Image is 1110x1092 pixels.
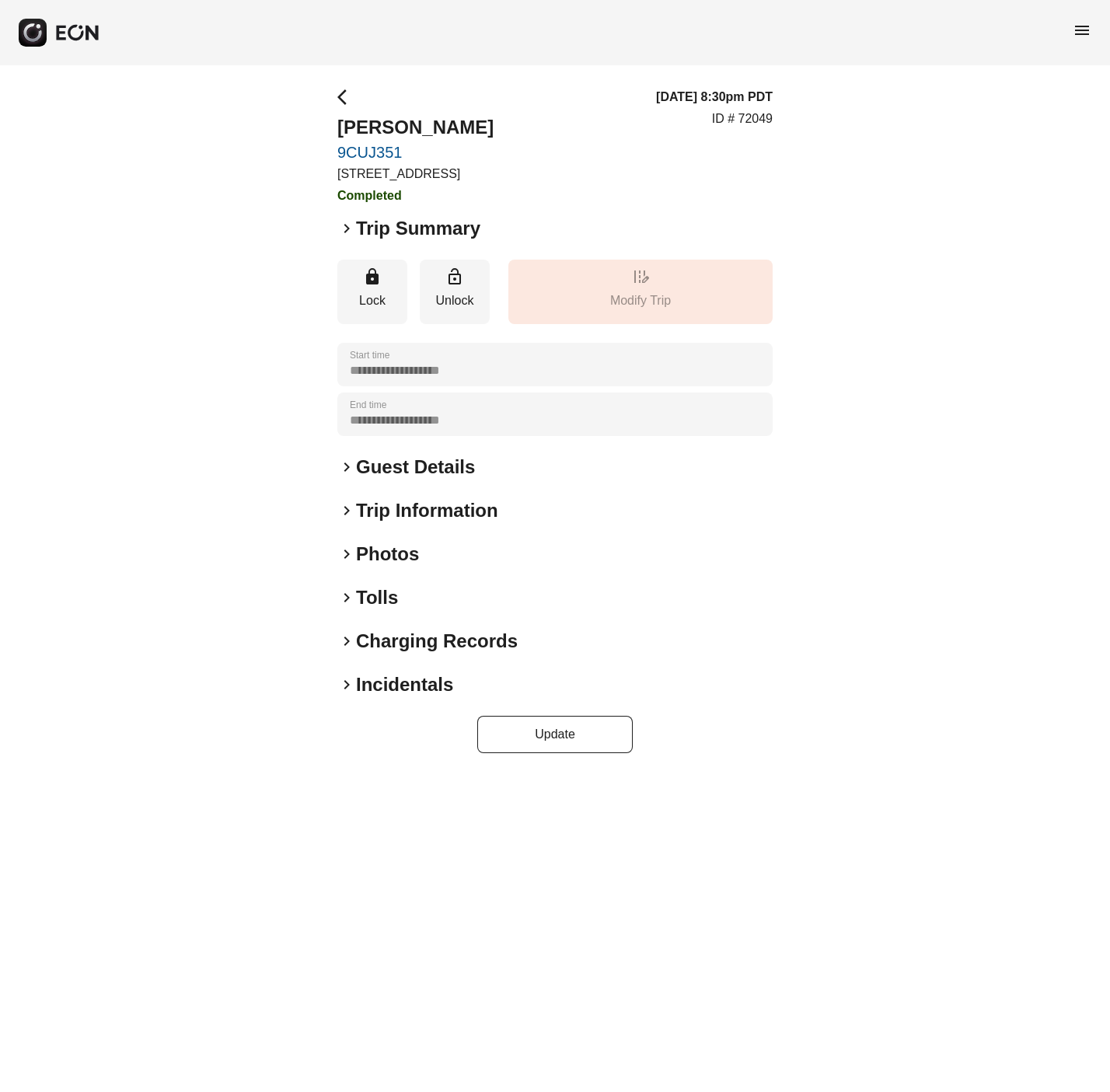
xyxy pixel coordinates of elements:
[1073,21,1091,40] span: menu
[656,88,773,106] h3: [DATE] 8:30pm PDT
[356,672,453,697] h2: Incidentals
[477,716,633,753] button: Update
[356,542,419,567] h2: Photos
[712,110,773,128] p: ID # 72049
[345,291,400,310] p: Lock
[363,267,382,286] span: lock
[337,187,494,205] h3: Completed
[445,267,464,286] span: lock_open
[337,115,494,140] h2: [PERSON_NAME]
[337,675,356,694] span: keyboard_arrow_right
[356,585,398,610] h2: Tolls
[337,219,356,238] span: keyboard_arrow_right
[337,165,494,183] p: [STREET_ADDRESS]
[337,458,356,476] span: keyboard_arrow_right
[337,501,356,520] span: keyboard_arrow_right
[337,260,407,324] button: Lock
[337,143,494,162] a: 9CUJ351
[337,88,356,106] span: arrow_back_ios
[356,629,518,654] h2: Charging Records
[337,588,356,607] span: keyboard_arrow_right
[356,498,498,523] h2: Trip Information
[337,632,356,651] span: keyboard_arrow_right
[420,260,490,324] button: Unlock
[337,545,356,563] span: keyboard_arrow_right
[428,291,482,310] p: Unlock
[356,455,475,480] h2: Guest Details
[356,216,480,241] h2: Trip Summary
